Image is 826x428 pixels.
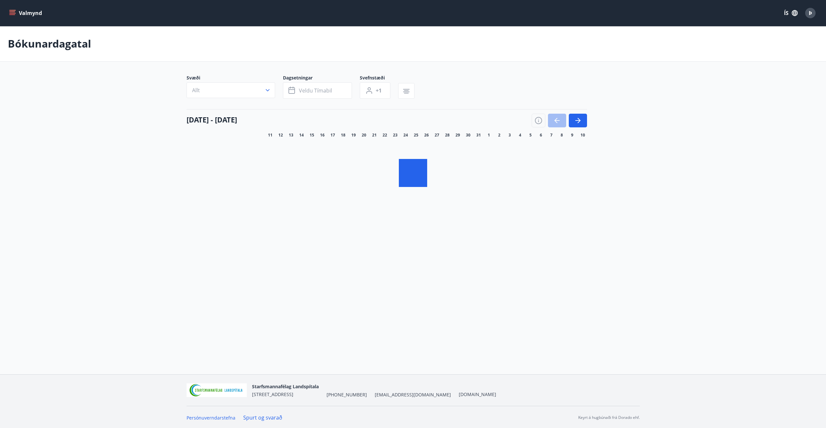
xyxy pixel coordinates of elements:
a: Persónuverndarstefna [187,415,235,421]
span: 3 [509,133,511,138]
span: 31 [476,133,481,138]
span: Þ [809,9,812,17]
span: 20 [362,133,366,138]
span: 26 [424,133,429,138]
span: 30 [466,133,470,138]
span: 9 [571,133,573,138]
span: 16 [320,133,325,138]
span: 28 [445,133,450,138]
img: 55zIgFoyM5pksCsVQ4sUOj1FUrQvjI8pi0QwpkWm.png [187,383,247,397]
span: 14 [299,133,304,138]
span: 15 [310,133,314,138]
span: +1 [376,87,382,94]
span: 21 [372,133,377,138]
a: [DOMAIN_NAME] [459,391,496,397]
span: [PHONE_NUMBER] [327,392,367,398]
p: Bókunardagatal [8,36,91,51]
span: Dagsetningar [283,75,360,82]
span: 25 [414,133,418,138]
span: [EMAIL_ADDRESS][DOMAIN_NAME] [375,392,451,398]
span: 8 [561,133,563,138]
span: Allt [192,87,200,94]
span: 2 [498,133,500,138]
button: menu [8,7,45,19]
button: Þ [803,5,818,21]
span: 12 [278,133,283,138]
button: Allt [187,82,275,98]
p: Keyrt á hugbúnaði frá Dorado ehf. [578,415,640,421]
button: Veldu tímabil [283,82,352,99]
span: 22 [383,133,387,138]
span: 18 [341,133,345,138]
h4: [DATE] - [DATE] [187,115,237,124]
span: 13 [289,133,293,138]
span: 5 [529,133,532,138]
span: 4 [519,133,521,138]
span: Svefnstæði [360,75,398,82]
a: Spurt og svarað [243,414,282,421]
span: Starfsmannafélag Landspítala [252,383,319,390]
span: 10 [581,133,585,138]
span: 11 [268,133,273,138]
span: 6 [540,133,542,138]
span: 17 [330,133,335,138]
span: 29 [455,133,460,138]
span: Svæði [187,75,283,82]
button: ÍS [780,7,801,19]
span: 24 [403,133,408,138]
span: 1 [488,133,490,138]
span: 23 [393,133,398,138]
span: [STREET_ADDRESS] [252,391,293,397]
span: Veldu tímabil [299,87,332,94]
span: 19 [351,133,356,138]
span: 7 [550,133,553,138]
span: 27 [435,133,439,138]
button: +1 [360,82,390,99]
